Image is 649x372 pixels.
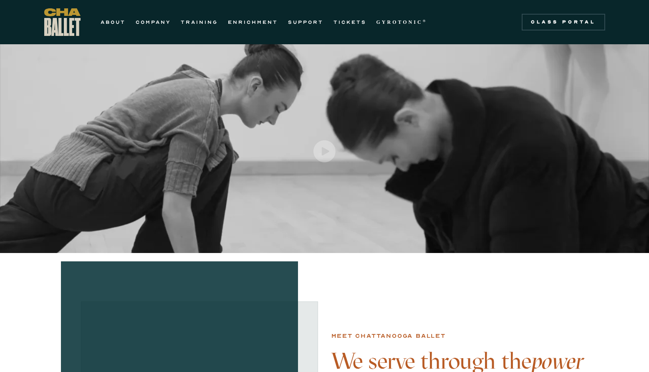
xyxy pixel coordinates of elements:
div: Meet chattanooga ballet [331,331,446,341]
a: home [44,8,81,36]
a: TRAINING [181,17,218,27]
a: GYROTONIC® [376,17,427,27]
a: TICKETS [333,17,366,27]
a: Class Portal [522,14,605,30]
a: SUPPORT [288,17,323,27]
a: ABOUT [101,17,126,27]
div: Class Portal [527,19,600,25]
a: ENRICHMENT [228,17,278,27]
a: COMPANY [136,17,171,27]
strong: GYROTONIC [376,19,423,25]
sup: ® [423,19,427,23]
